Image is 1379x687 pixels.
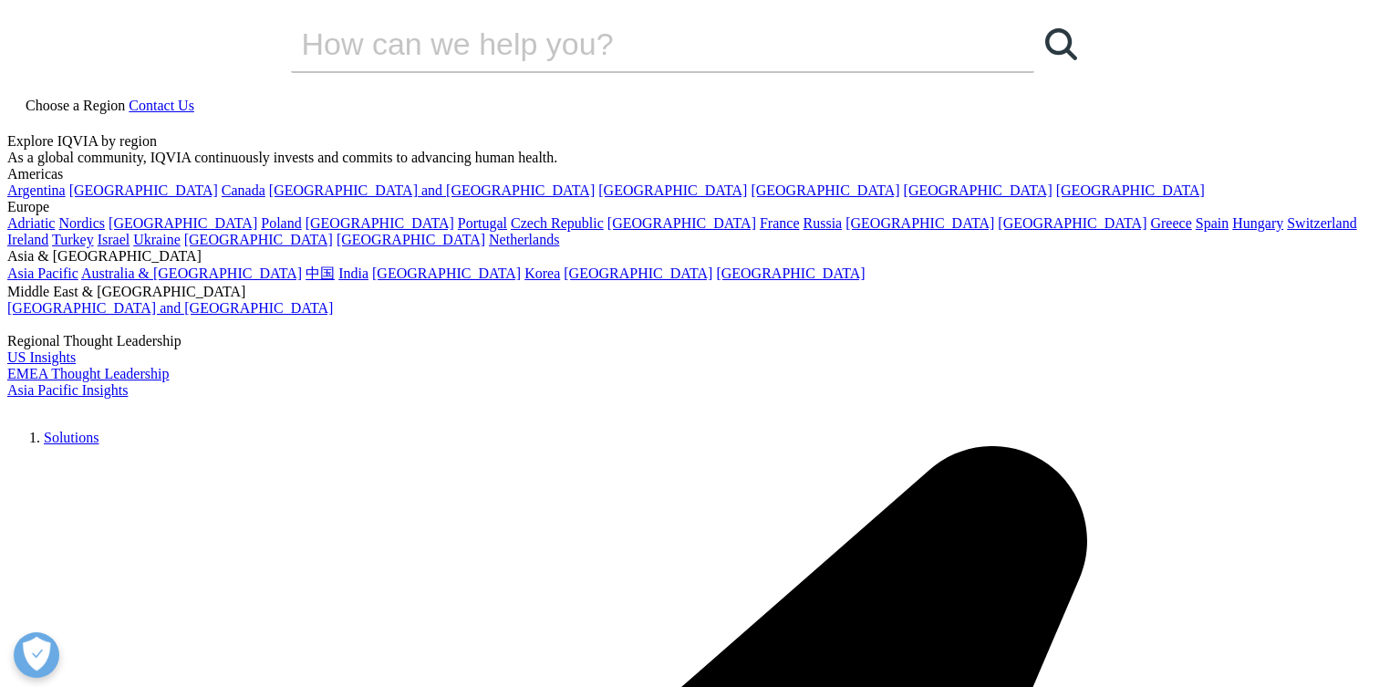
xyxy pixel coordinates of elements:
[489,232,559,247] a: Netherlands
[458,215,507,231] a: Portugal
[598,182,747,198] a: [GEOGRAPHIC_DATA]
[7,265,78,281] a: Asia Pacific
[26,98,125,113] span: Choose a Region
[7,199,1372,215] div: Europe
[7,349,76,365] a: US Insights
[1045,28,1077,60] svg: Search
[760,215,800,231] a: France
[7,300,333,316] a: [GEOGRAPHIC_DATA] and [GEOGRAPHIC_DATA]
[1150,215,1191,231] a: Greece
[291,16,982,71] input: 搜索
[1034,16,1089,71] a: 搜索
[269,182,595,198] a: [GEOGRAPHIC_DATA] and [GEOGRAPHIC_DATA]
[184,232,333,247] a: [GEOGRAPHIC_DATA]
[261,215,301,231] a: Poland
[129,98,194,113] a: Contact Us
[52,232,94,247] a: Turkey
[1232,215,1283,231] a: Hungary
[7,150,1372,166] div: As a global community, IQVIA continuously invests and commits to advancing human health.
[44,430,98,445] a: Solutions
[1056,182,1205,198] a: [GEOGRAPHIC_DATA]
[7,182,66,198] a: Argentina
[7,366,169,381] a: EMEA Thought Leadership
[7,166,1372,182] div: Americas
[511,215,604,231] a: Czech Republic
[804,215,843,231] a: Russia
[524,265,560,281] a: Korea
[564,265,712,281] a: [GEOGRAPHIC_DATA]
[998,215,1146,231] a: [GEOGRAPHIC_DATA]
[7,333,1372,349] div: Regional Thought Leadership
[1287,215,1356,231] a: Switzerland
[751,182,899,198] a: [GEOGRAPHIC_DATA]
[372,265,521,281] a: [GEOGRAPHIC_DATA]
[14,632,59,678] button: Open Preferences
[7,382,128,398] a: Asia Pacific Insights
[845,215,994,231] a: [GEOGRAPHIC_DATA]
[7,248,1372,265] div: Asia & [GEOGRAPHIC_DATA]
[7,133,1372,150] div: Explore IQVIA by region
[306,265,335,281] a: 中国
[607,215,756,231] a: [GEOGRAPHIC_DATA]
[58,215,105,231] a: Nordics
[716,265,865,281] a: [GEOGRAPHIC_DATA]
[69,182,218,198] a: [GEOGRAPHIC_DATA]
[338,265,368,281] a: India
[109,215,257,231] a: [GEOGRAPHIC_DATA]
[306,215,454,231] a: [GEOGRAPHIC_DATA]
[337,232,485,247] a: [GEOGRAPHIC_DATA]
[7,232,48,247] a: Ireland
[7,215,55,231] a: Adriatic
[133,232,181,247] a: Ukraine
[81,265,302,281] a: Australia & [GEOGRAPHIC_DATA]
[7,284,1372,300] div: Middle East & [GEOGRAPHIC_DATA]
[1196,215,1229,231] a: Spain
[222,182,265,198] a: Canada
[904,182,1052,198] a: [GEOGRAPHIC_DATA]
[98,232,130,247] a: Israel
